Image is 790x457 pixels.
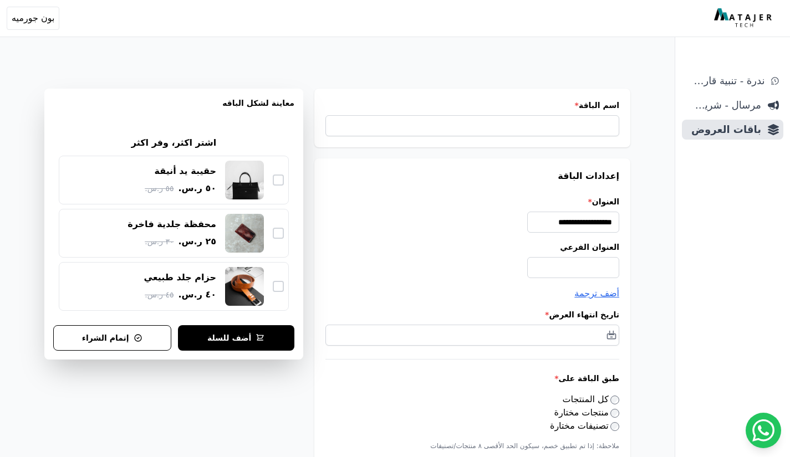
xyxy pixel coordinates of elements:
[686,122,761,137] span: باقات العروض
[325,170,619,183] h3: إعدادات الباقة
[145,183,174,194] span: ٥٥ ر.س.
[325,196,619,207] label: العنوان
[12,12,54,25] span: بون جورميه
[53,325,171,351] button: إتمام الشراء
[563,394,620,404] label: كل المنتجات
[225,267,264,306] img: حزام جلد طبيعي
[178,182,216,195] span: ٥٠ ر.س.
[325,242,619,253] label: العنوان الفرعي
[686,97,761,113] span: مرسال - شريط دعاية
[225,161,264,199] img: حقيبة يد أنيقة
[128,218,216,230] div: محفظة جلدية فاخرة
[178,288,216,301] span: ٤٠ ر.س.
[178,325,295,351] button: أضف للسلة
[131,136,216,150] h2: اشتر اكثر، وفر اكثر
[325,441,619,450] p: ملاحظة: إذا تم تطبيق خصم، سيكون الحد الأقصى ٨ منتجات/تصنيفات
[325,100,619,111] label: اسم الباقة
[178,235,216,248] span: ٢٥ ر.س.
[686,73,764,89] span: ندرة - تنبية قارب علي النفاذ
[325,309,619,320] label: تاريخ انتهاء العرض
[53,97,294,122] h3: معاينة لشكل الباقه
[145,236,174,248] span: ٣٠ ر.س.
[325,373,619,384] label: طبق الباقة على
[714,8,774,28] img: MatajerTech Logo
[574,288,619,299] span: أضف ترجمة
[225,214,264,253] img: محفظة جلدية فاخرة
[145,289,174,301] span: ٤٥ ر.س.
[155,165,216,177] div: حقيبة يد أنيقة
[550,420,619,431] label: تصنيفات مختارة
[7,7,59,30] button: بون جورميه
[144,271,217,284] div: حزام جلد طبيعي
[554,407,619,418] label: منتجات مختارة
[610,422,619,431] input: تصنيفات مختارة
[574,287,619,300] button: أضف ترجمة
